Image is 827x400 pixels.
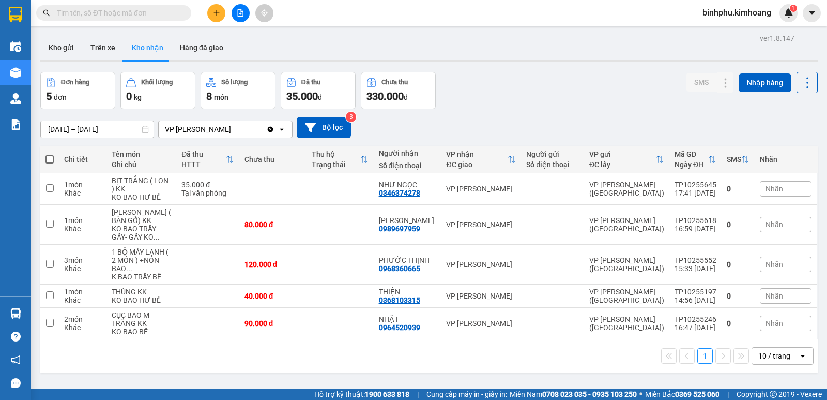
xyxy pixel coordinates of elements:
div: K BAO TRẦY BỂ [112,273,172,281]
img: logo-vxr [9,7,22,22]
svg: open [278,125,286,134]
div: Chưa thu [244,155,301,164]
div: KO BAO BỂ [112,328,172,336]
div: 1 món [64,216,101,225]
span: ... [154,233,160,241]
img: warehouse-icon [10,41,21,52]
button: Đơn hàng5đơn [40,72,115,109]
th: Toggle SortBy [722,146,755,173]
div: ver 1.8.147 [760,33,794,44]
span: ... [126,264,132,273]
div: 1 BỘ MÁY LẠNH ( 2 MÓN ) +NÓN BẢO HIỂMKK [112,248,172,273]
button: Nhập hàng [739,73,791,92]
div: 1 món [64,288,101,296]
div: Số điện thoại [379,161,436,170]
div: 0 [727,185,749,193]
span: Nhãn [765,260,783,269]
input: Tìm tên, số ĐT hoặc mã đơn [57,7,179,19]
div: 14:56 [DATE] [675,296,716,304]
div: ĐC lấy [589,160,656,169]
div: Tại văn phòng [181,189,234,197]
div: 16:47 [DATE] [675,323,716,332]
th: Toggle SortBy [669,146,722,173]
div: Khối lượng [141,79,173,86]
div: 120.000 đ [244,260,301,269]
div: Khác [64,225,101,233]
div: 1 món [64,181,101,189]
th: Toggle SortBy [307,146,374,173]
div: NHƯ NGỌC [379,181,436,189]
span: Nhãn [765,319,783,328]
div: VP nhận [446,150,508,158]
th: Toggle SortBy [176,146,239,173]
span: caret-down [807,8,817,18]
div: Đơn hàng [61,79,89,86]
span: Nhãn [765,185,783,193]
div: 0989697959 [379,225,420,233]
div: 0346374278 [379,189,420,197]
div: 0 [727,260,749,269]
th: Toggle SortBy [441,146,521,173]
button: plus [207,4,225,22]
span: Nhãn [765,292,783,300]
div: VP gửi [589,150,656,158]
span: món [214,93,228,101]
div: KIM TUẤN [379,216,436,225]
button: Kho gửi [40,35,82,60]
div: 10 / trang [758,351,790,361]
div: 0 [727,292,749,300]
div: CỤC TRẮNG ( BÀN GỖ) KK [112,208,172,225]
span: ⚪️ [639,392,642,396]
span: 1 [791,5,795,12]
div: Mã GD [675,150,708,158]
span: Miền Nam [510,389,637,400]
div: Ghi chú [112,160,172,169]
span: 8 [206,90,212,102]
div: 40.000 đ [244,292,301,300]
svg: Clear value [266,125,274,134]
div: BỊT TRẮNG ( LON ) KK [112,176,172,193]
div: TP10255645 [675,181,716,189]
span: | [417,389,419,400]
div: 15:33 [DATE] [675,264,716,273]
div: 0368103315 [379,296,420,304]
div: 3 món [64,256,101,264]
span: binhphu.kimhoang [694,6,779,19]
div: TP10255246 [675,315,716,323]
span: search [43,9,50,17]
div: KO BAO HƯ BỂ [112,193,172,201]
button: Khối lượng0kg [120,72,195,109]
div: CỤC BAO M TRẮNG KK [112,311,172,328]
div: Chi tiết [64,155,101,164]
div: SMS [727,155,741,164]
button: caret-down [803,4,821,22]
button: Bộ lọc [297,117,351,138]
sup: 1 [790,5,797,12]
div: Người nhận [379,149,436,157]
div: ĐC giao [446,160,508,169]
div: Người gửi [526,150,579,158]
div: PHƯỚC THỊNH [379,256,436,264]
div: VP [PERSON_NAME] ([GEOGRAPHIC_DATA]) [589,288,664,304]
span: question-circle [11,332,21,342]
button: aim [255,4,273,22]
div: 17:41 [DATE] [675,189,716,197]
button: Đã thu35.000đ [281,72,356,109]
div: VP [PERSON_NAME] [446,185,516,193]
div: Ngày ĐH [675,160,708,169]
span: 5 [46,90,52,102]
span: file-add [237,9,244,17]
div: TP10255197 [675,288,716,296]
div: 0968360665 [379,264,420,273]
div: 16:59 [DATE] [675,225,716,233]
span: Hỗ trợ kỹ thuật: [314,389,409,400]
span: đ [318,93,322,101]
th: Toggle SortBy [584,146,669,173]
div: 2 món [64,315,101,323]
div: THIỆN [379,288,436,296]
div: VP [PERSON_NAME] [446,220,516,229]
div: VP [PERSON_NAME] ([GEOGRAPHIC_DATA]) [589,315,664,332]
div: Khác [64,264,101,273]
span: notification [11,355,21,365]
img: warehouse-icon [10,308,21,319]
